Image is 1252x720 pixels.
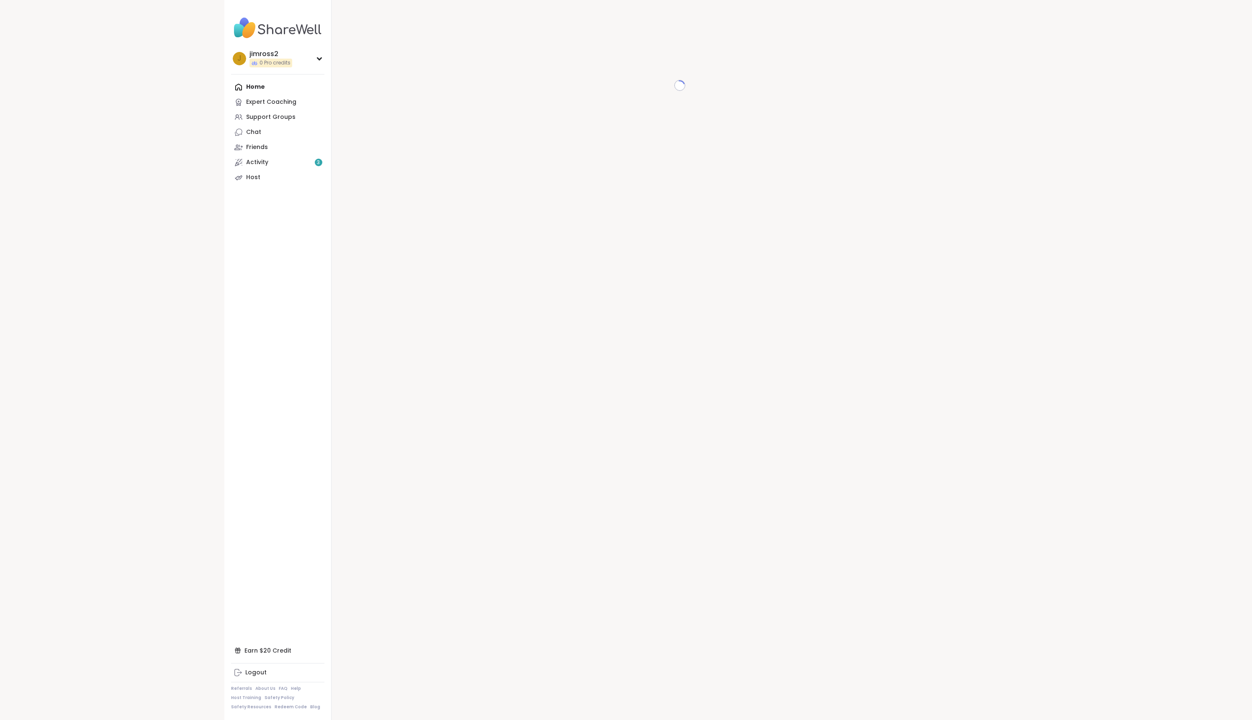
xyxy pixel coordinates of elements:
[310,704,320,710] a: Blog
[231,695,261,701] a: Host Training
[231,125,324,140] a: Chat
[249,49,292,59] div: jimross2
[265,695,294,701] a: Safety Policy
[246,158,268,167] div: Activity
[231,170,324,185] a: Host
[275,704,307,710] a: Redeem Code
[237,53,241,64] span: j
[317,159,320,166] span: 3
[291,686,301,692] a: Help
[231,95,324,110] a: Expert Coaching
[279,686,288,692] a: FAQ
[246,143,268,152] div: Friends
[231,140,324,155] a: Friends
[231,13,324,43] img: ShareWell Nav Logo
[231,643,324,658] div: Earn $20 Credit
[231,686,252,692] a: Referrals
[246,113,296,121] div: Support Groups
[255,686,275,692] a: About Us
[246,128,261,136] div: Chat
[246,98,296,106] div: Expert Coaching
[231,155,324,170] a: Activity3
[231,704,271,710] a: Safety Resources
[231,665,324,680] a: Logout
[245,669,267,677] div: Logout
[246,173,260,182] div: Host
[260,59,291,67] span: 0 Pro credits
[231,110,324,125] a: Support Groups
